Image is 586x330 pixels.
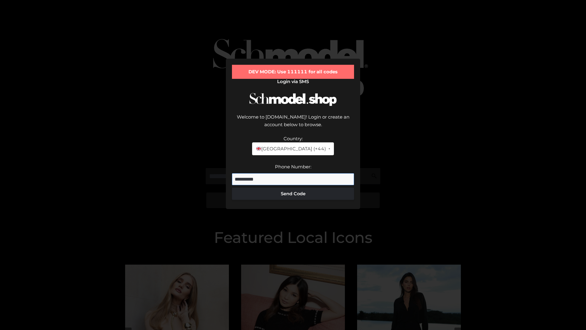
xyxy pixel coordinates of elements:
[256,145,326,153] span: [GEOGRAPHIC_DATA] (+44)
[232,188,354,200] button: Send Code
[247,87,339,112] img: Schmodel Logo
[232,79,354,84] h2: Login via SMS
[256,146,261,151] img: 🇬🇧
[232,113,354,135] div: Welcome to [DOMAIN_NAME]! Login or create an account below to browse.
[275,164,311,170] label: Phone Number:
[232,65,354,79] div: DEV MODE: Use 111111 for all codes
[284,136,303,141] label: Country:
